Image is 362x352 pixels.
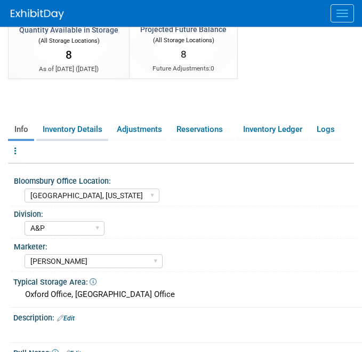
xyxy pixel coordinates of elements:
[78,65,96,73] span: [DATE]
[11,9,64,20] img: ExhibitDay
[211,65,214,72] span: 0
[21,286,354,303] div: Oxford Office, [GEOGRAPHIC_DATA] Office
[181,48,187,60] span: 8
[110,120,168,139] a: Adjustments
[19,35,118,45] div: (All Storage Locations)
[36,120,108,139] a: Inventory Details
[8,120,34,139] a: Info
[19,65,118,74] div: As of [DATE] ( )
[66,49,72,61] span: 8
[170,120,235,139] a: Reservations
[331,4,354,22] button: Menu
[13,310,362,324] div: Description:
[237,120,308,139] a: Inventory Ledger
[14,239,357,252] div: Marketer:
[19,25,118,35] div: Quantity Available in Storage
[14,206,357,220] div: Division:
[57,315,75,322] a: Edit
[140,64,227,73] div: Future Adjustments:
[140,35,227,45] div: (All Storage Locations)
[14,173,357,186] div: Bloomsbury Office Location:
[140,24,227,35] div: Projected Future Balance
[13,278,96,286] span: Typical Storage Area:
[310,120,341,139] a: Logs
